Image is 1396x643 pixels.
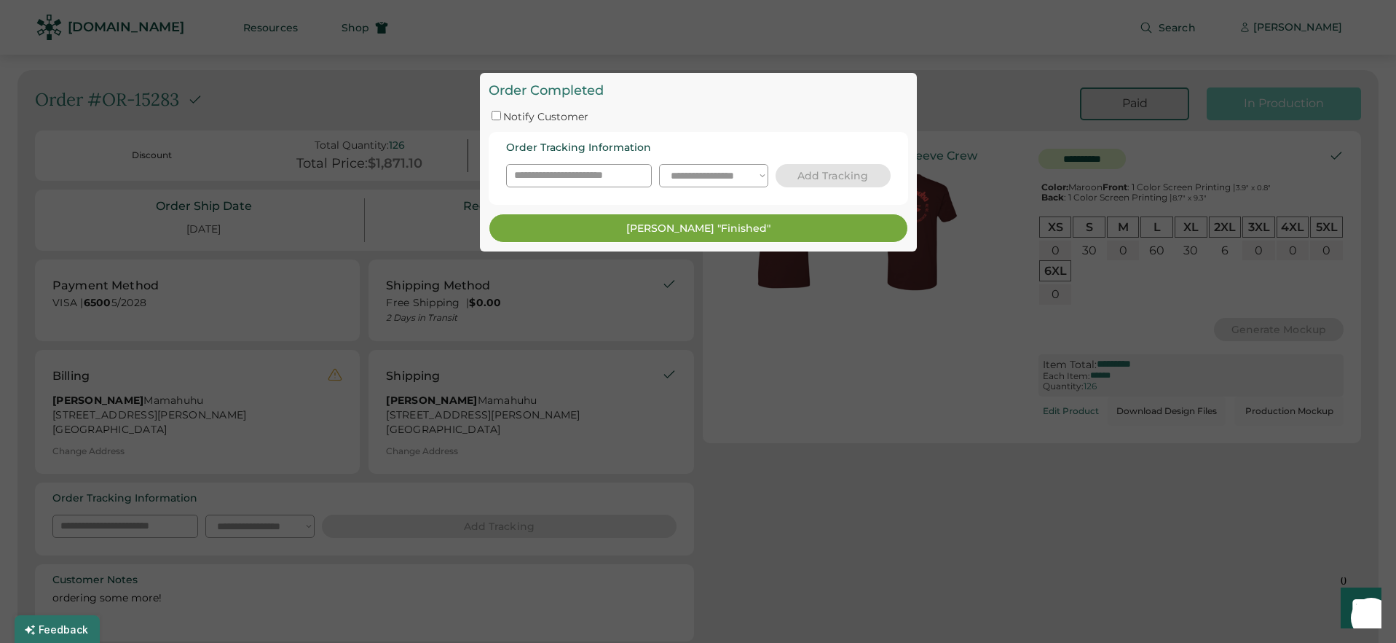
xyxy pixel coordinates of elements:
[489,82,908,100] div: Order Completed
[506,141,651,155] div: Order Tracking Information
[776,164,891,187] button: Add Tracking
[503,110,588,123] label: Notify Customer
[489,214,908,243] button: [PERSON_NAME] "Finished"
[1327,577,1389,640] iframe: Front Chat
